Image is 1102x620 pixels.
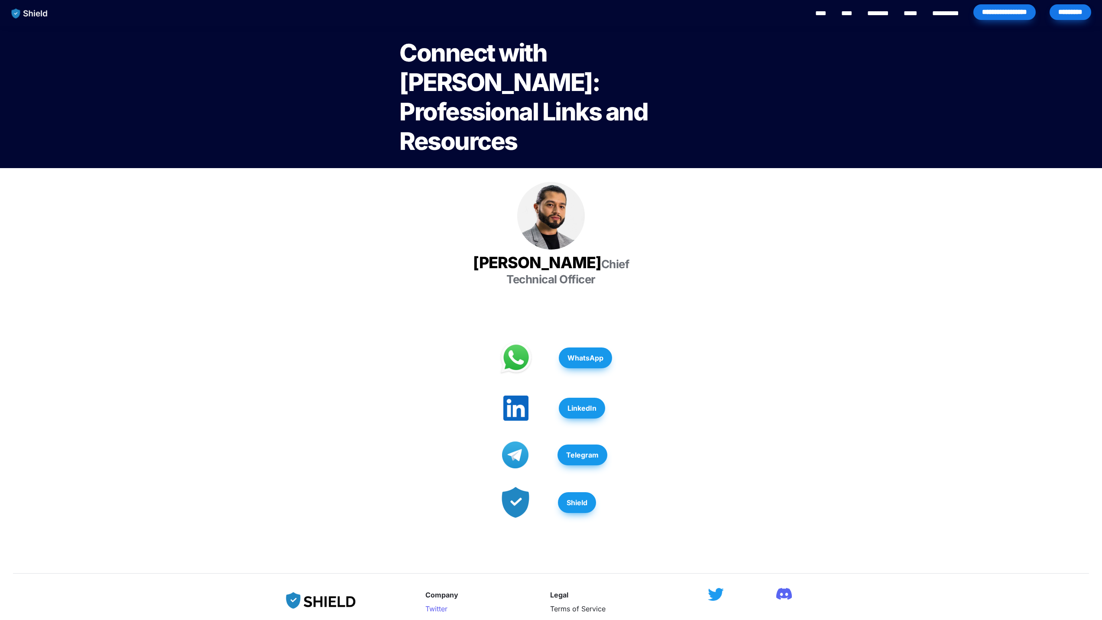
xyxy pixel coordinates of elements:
span: Connect with [PERSON_NAME]: Professional Links and Resources [399,38,652,156]
a: LinkedIn [559,393,605,423]
strong: Legal [550,591,568,599]
a: Twitter [425,604,447,613]
button: WhatsApp [559,347,612,368]
strong: WhatsApp [567,354,603,362]
strong: Company [425,591,458,599]
a: Telegram [557,440,607,470]
a: WhatsApp [559,343,612,373]
button: Shield [558,492,596,513]
img: website logo [7,4,52,23]
strong: LinkedIn [567,404,596,412]
strong: Telegram [566,451,599,459]
a: Shield [558,488,596,517]
span: [PERSON_NAME] [473,253,601,272]
button: Telegram [557,445,607,465]
button: LinkedIn [559,398,605,419]
a: Terms of Service [550,604,606,613]
strong: Shield [567,498,587,507]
